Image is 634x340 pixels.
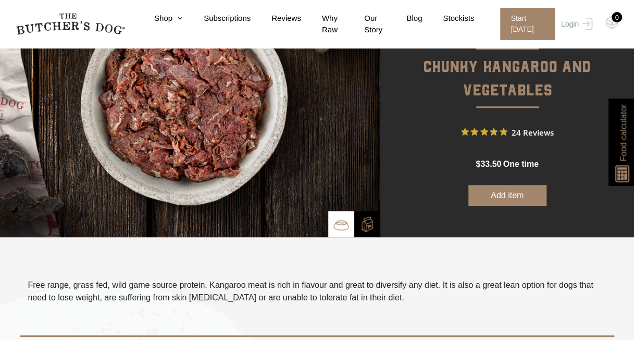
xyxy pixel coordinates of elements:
a: Subscriptions [183,13,251,25]
a: Our Story [343,13,386,36]
span: 24 Reviews [512,124,554,140]
p: Free range, grass fed, wild game source protein. Kangaroo meat is rich in flavour and great to di... [28,279,606,304]
button: Add item [468,185,546,206]
a: Why Raw [301,13,343,36]
img: TBD_Bowl.png [333,217,349,233]
img: TBD_Cart-Empty.png [605,16,618,29]
a: Login [558,8,592,40]
span: $ [476,160,480,168]
span: one time [503,160,538,168]
button: Rated 4.8 out of 5 stars from 24 reviews. Jump to reviews. [461,124,554,140]
span: Food calculator [617,104,629,161]
span: Start [DATE] [500,8,554,40]
p: Chunky Kangaroo and Vegetables [380,27,634,103]
div: 0 [612,12,622,22]
span: 33.50 [480,160,501,168]
a: Stockists [422,13,474,25]
a: Blog [386,13,422,25]
img: TBD_Build-A-Box-2.png [359,216,375,232]
a: Start [DATE] [490,8,558,40]
a: Shop [133,13,183,25]
a: Reviews [251,13,301,25]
